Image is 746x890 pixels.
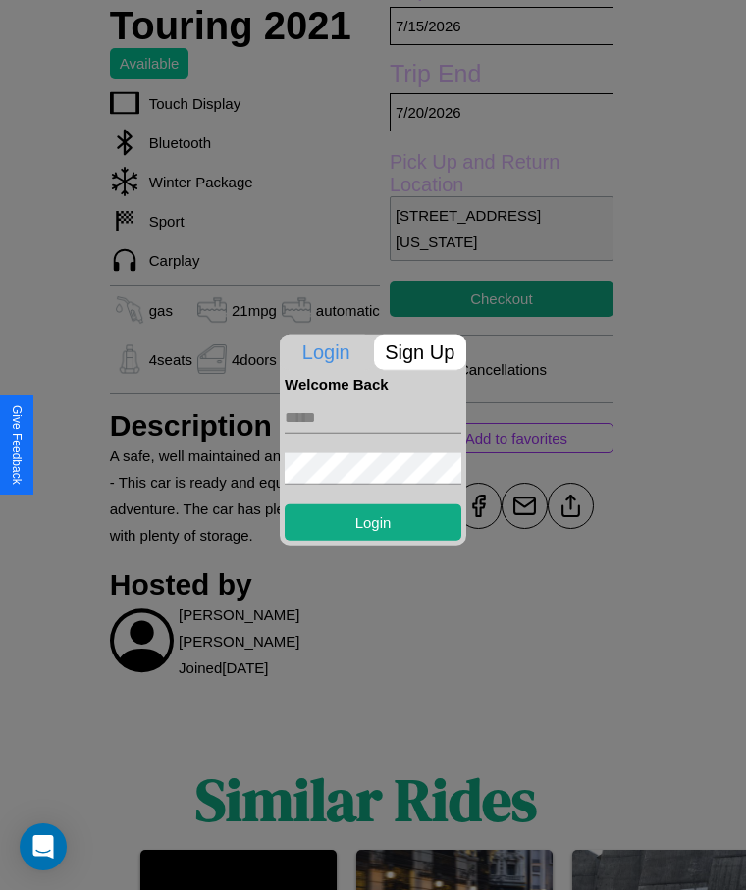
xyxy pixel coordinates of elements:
div: Give Feedback [10,405,24,485]
div: Open Intercom Messenger [20,823,67,870]
p: Sign Up [374,334,467,369]
button: Login [285,503,461,540]
p: Login [280,334,373,369]
h4: Welcome Back [285,375,461,392]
